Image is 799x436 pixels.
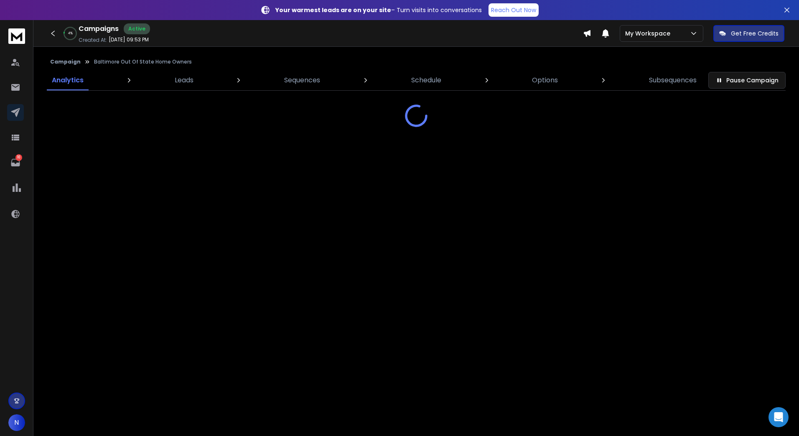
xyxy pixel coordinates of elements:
a: Schedule [406,70,446,90]
p: Created At: [79,37,107,43]
a: Subsequences [644,70,702,90]
button: Pause Campaign [708,72,786,89]
a: Sequences [279,70,325,90]
button: N [8,414,25,431]
button: Get Free Credits [713,25,784,42]
a: Options [527,70,563,90]
div: Active [124,23,150,34]
p: My Workspace [625,29,674,38]
h1: Campaigns [79,24,119,34]
p: [DATE] 09:53 PM [109,36,149,43]
p: Sequences [284,75,320,85]
p: Leads [175,75,193,85]
p: 4 % [68,31,73,36]
p: Schedule [411,75,441,85]
p: 10 [15,154,22,161]
a: 10 [7,154,24,171]
a: Leads [170,70,198,90]
p: Baltimore Out Of State Home Owners [94,59,192,65]
p: – Turn visits into conversations [275,6,482,14]
p: Analytics [52,75,84,85]
img: logo [8,28,25,44]
p: Subsequences [649,75,697,85]
p: Get Free Credits [731,29,779,38]
strong: Your warmest leads are on your site [275,6,391,14]
a: Analytics [47,70,89,90]
p: Reach Out Now [491,6,536,14]
p: Options [532,75,558,85]
button: Campaign [50,59,81,65]
a: Reach Out Now [489,3,539,17]
div: Open Intercom Messenger [768,407,789,427]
